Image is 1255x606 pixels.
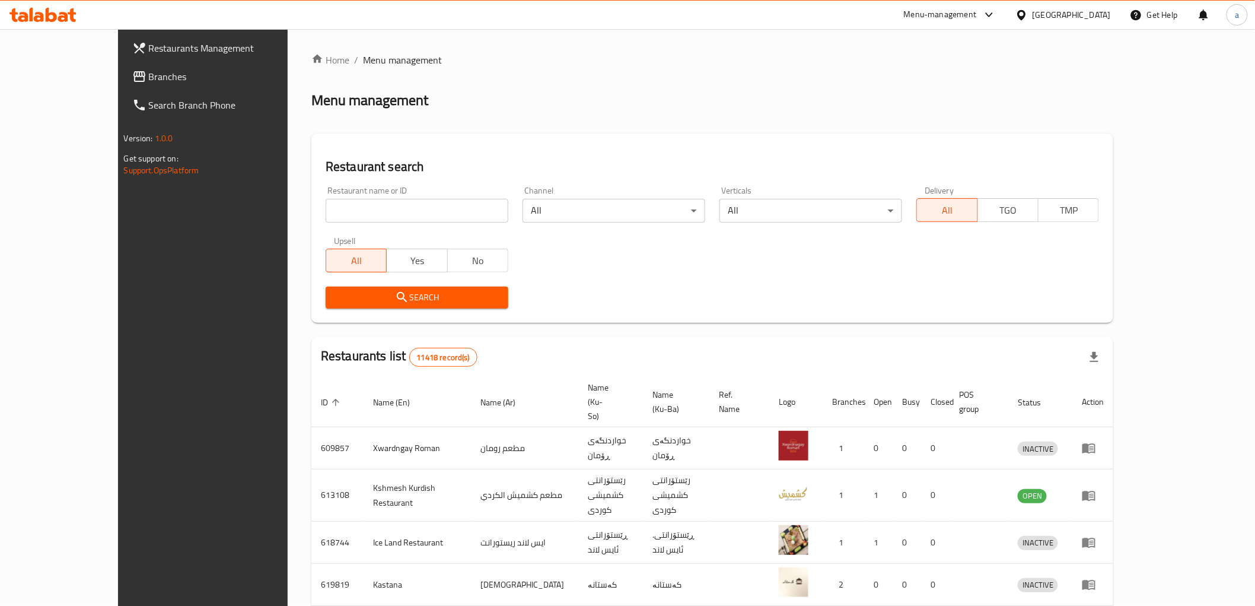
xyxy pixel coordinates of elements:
[480,395,531,410] span: Name (Ar)
[893,427,921,469] td: 0
[155,131,173,146] span: 1.0.0
[124,163,199,178] a: Support.OpsPlatform
[471,522,578,564] td: ايس لاند ريستورانت
[373,395,425,410] span: Name (En)
[921,427,950,469] td: 0
[354,53,358,67] li: /
[893,564,921,606] td: 0
[409,348,477,367] div: Total records count
[719,388,755,416] span: Ref. Name
[1072,377,1113,427] th: Action
[578,564,643,606] td: کەستانە
[326,158,1099,176] h2: Restaurant search
[588,380,629,423] span: Name (Ku-So)
[925,186,954,195] label: Delivery
[823,522,864,564] td: 1
[779,567,808,597] img: Kastana
[321,395,343,410] span: ID
[779,431,808,461] img: Xwardngay Roman
[578,522,643,564] td: ڕێستۆرانتی ئایس لاند
[1082,441,1104,455] div: Menu
[769,377,823,427] th: Logo
[364,522,471,564] td: Ice Land Restaurant
[921,377,950,427] th: Closed
[864,522,893,564] td: 1
[326,249,387,272] button: All
[652,388,695,416] span: Name (Ku-Ba)
[893,377,921,427] th: Busy
[410,352,477,363] span: 11418 record(s)
[719,199,902,223] div: All
[1018,489,1047,503] span: OPEN
[363,53,442,67] span: Menu management
[893,522,921,564] td: 0
[123,62,327,91] a: Branches
[578,469,643,522] td: رێستۆرانتی کشمیشى كوردى
[1082,578,1104,592] div: Menu
[123,91,327,119] a: Search Branch Phone
[1018,395,1056,410] span: Status
[864,427,893,469] td: 0
[823,469,864,522] td: 1
[959,388,994,416] span: POS group
[864,377,893,427] th: Open
[471,427,578,469] td: مطعم رومان
[124,131,153,146] span: Version:
[977,198,1039,222] button: TGO
[1018,578,1058,592] span: INACTIVE
[823,427,864,469] td: 1
[1082,535,1104,550] div: Menu
[471,469,578,522] td: مطعم كشميش الكردي
[904,8,977,22] div: Menu-management
[864,469,893,522] td: 1
[916,198,977,222] button: All
[523,199,705,223] div: All
[643,564,709,606] td: کەستانە
[1018,442,1058,456] span: INACTIVE
[643,427,709,469] td: خواردنگەی ڕۆمان
[471,564,578,606] td: [DEMOGRAPHIC_DATA]
[124,151,179,166] span: Get support on:
[311,522,364,564] td: 618744
[1082,488,1104,503] div: Menu
[123,34,327,62] a: Restaurants Management
[149,69,318,84] span: Branches
[364,469,471,522] td: Kshmesh Kurdish Restaurant
[391,252,442,269] span: Yes
[364,427,471,469] td: Xwardngay Roman
[1038,198,1099,222] button: TMP
[311,427,364,469] td: 609857
[311,53,349,67] a: Home
[779,525,808,555] img: Ice Land Restaurant
[326,199,508,223] input: Search for restaurant name or ID..
[823,377,864,427] th: Branches
[149,41,318,55] span: Restaurants Management
[983,202,1034,219] span: TGO
[864,564,893,606] td: 0
[1080,343,1109,372] div: Export file
[335,290,499,305] span: Search
[453,252,504,269] span: No
[921,469,950,522] td: 0
[1235,8,1239,21] span: a
[643,469,709,522] td: رێستۆرانتی کشمیشى كوردى
[1018,536,1058,550] span: INACTIVE
[334,237,356,245] label: Upsell
[921,564,950,606] td: 0
[643,522,709,564] td: .ڕێستۆرانتی ئایس لاند
[149,98,318,112] span: Search Branch Phone
[922,202,973,219] span: All
[311,469,364,522] td: 613108
[364,564,471,606] td: Kastana
[921,522,950,564] td: 0
[321,347,477,367] h2: Restaurants list
[331,252,382,269] span: All
[823,564,864,606] td: 2
[311,564,364,606] td: 619819
[1018,578,1058,592] div: INACTIVE
[1018,536,1058,550] div: INACTIVE
[1033,8,1111,21] div: [GEOGRAPHIC_DATA]
[1018,489,1047,503] div: OPEN
[1018,442,1058,456] div: INACTIVE
[893,469,921,522] td: 0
